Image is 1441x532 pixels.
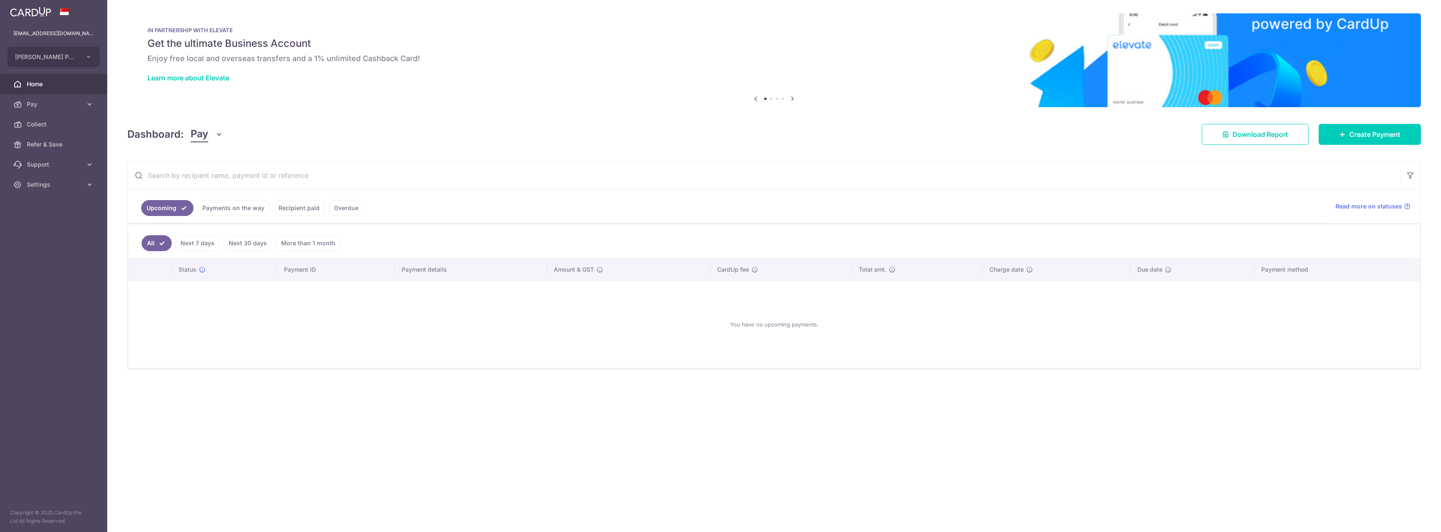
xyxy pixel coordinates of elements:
[127,127,184,142] h4: Dashboard:
[717,265,749,274] span: CardUp fee
[27,140,82,149] span: Refer & Save
[147,74,229,82] a: Learn more about Elevate
[141,200,194,216] a: Upcoming
[27,80,82,88] span: Home
[8,47,100,67] button: [PERSON_NAME] PTE. LTD.
[197,200,270,216] a: Payments on the way
[27,120,82,129] span: Collect
[1232,129,1288,139] span: Download Report
[10,7,51,17] img: CardUp
[1349,129,1400,139] span: Create Payment
[178,265,196,274] span: Status
[13,29,94,38] p: [EMAIL_ADDRESS][DOMAIN_NAME]
[147,37,1401,50] h5: Get the ultimate Business Account
[1335,202,1410,211] a: Read more on statuses
[27,180,82,189] span: Settings
[27,100,82,108] span: Pay
[15,53,77,61] span: [PERSON_NAME] PTE. LTD.
[1319,124,1421,145] a: Create Payment
[138,288,1410,361] div: You have no upcoming payments.
[175,235,220,251] a: Next 7 days
[1137,265,1162,274] span: Due date
[128,162,1400,189] input: Search by recipient name, payment id or reference
[142,235,172,251] a: All
[276,235,341,251] a: More than 1 month
[223,235,272,251] a: Next 30 days
[1255,259,1420,280] th: Payment method
[27,160,82,169] span: Support
[191,126,223,142] button: Pay
[273,200,325,216] a: Recipient paid
[395,259,547,280] th: Payment details
[1202,124,1309,145] a: Download Report
[554,265,594,274] span: Amount & GST
[127,13,1421,107] img: Renovation banner
[1335,202,1402,211] span: Read more on statuses
[191,126,208,142] span: Pay
[859,265,886,274] span: Total amt.
[989,265,1024,274] span: Charge date
[277,259,395,280] th: Payment ID
[147,27,1401,33] p: IN PARTNERSHIP WITH ELEVATE
[147,54,1401,64] h6: Enjoy free local and overseas transfers and a 1% unlimited Cashback Card!
[328,200,364,216] a: Overdue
